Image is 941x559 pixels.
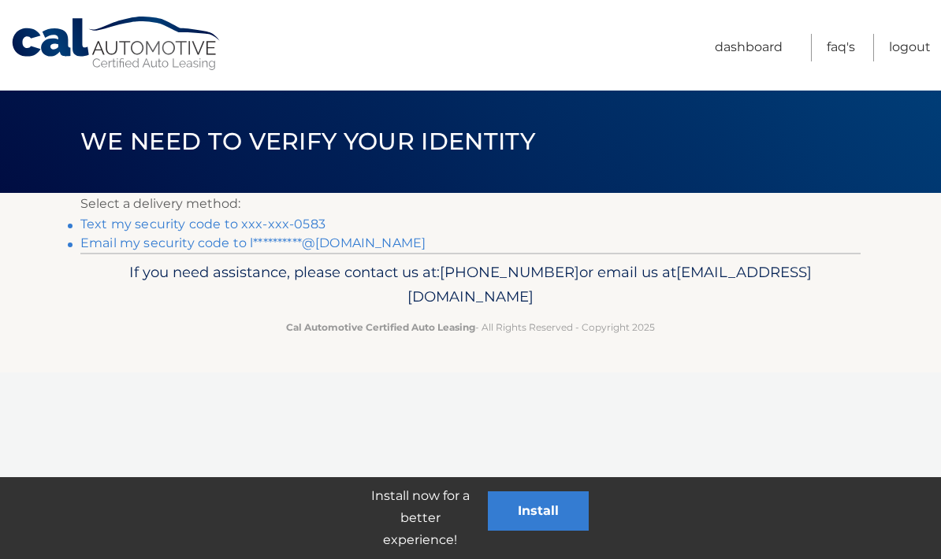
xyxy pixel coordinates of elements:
a: Logout [889,34,931,61]
a: FAQ's [827,34,855,61]
p: Install now for a better experience! [352,485,488,551]
a: Cal Automotive [10,16,223,72]
a: Text my security code to xxx-xxx-0583 [80,217,325,231]
p: - All Rights Reserved - Copyright 2025 [91,319,850,335]
p: If you need assistance, please contact us at: or email us at [91,260,850,310]
span: [PHONE_NUMBER] [440,263,579,281]
p: Select a delivery method: [80,193,861,215]
span: We need to verify your identity [80,127,535,156]
strong: Cal Automotive Certified Auto Leasing [286,321,475,333]
button: Install [488,491,589,531]
a: Email my security code to l**********@[DOMAIN_NAME] [80,235,426,250]
a: Dashboard [715,34,783,61]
